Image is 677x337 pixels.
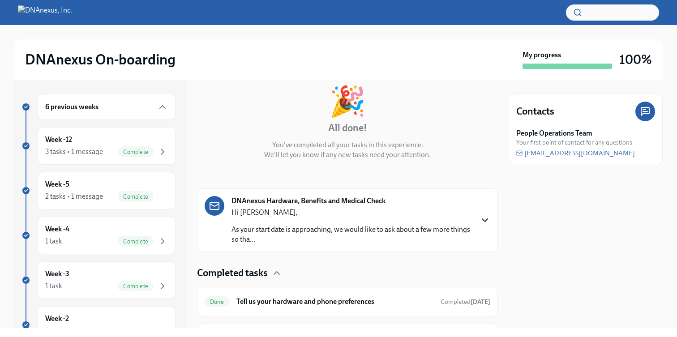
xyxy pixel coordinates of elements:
[523,50,561,60] strong: My progress
[619,51,652,68] h3: 100%
[18,5,72,20] img: DNAnexus, Inc.
[516,138,632,147] span: Your first point of contact for any questions
[272,140,423,150] p: You've completed all your tasks in this experience.
[45,135,72,145] h6: Week -12
[231,225,472,244] p: As your start date is approaching, we would like to ask about a few more things so tha...
[231,196,386,206] strong: DNAnexus Hardware, Benefits and Medical Check
[21,217,176,254] a: Week -41 taskComplete
[205,299,229,305] span: Done
[118,149,154,155] span: Complete
[231,208,472,218] p: Hi [PERSON_NAME],
[45,179,69,189] h6: Week -5
[264,150,431,160] p: We'll let you know if any new tasks need your attention.
[45,236,62,246] div: 1 task
[441,298,490,306] span: Completed
[38,94,176,120] div: 6 previous weeks
[516,128,592,138] strong: People Operations Team
[236,297,433,307] h6: Tell us your hardware and phone preferences
[45,102,99,112] h6: 6 previous weeks
[197,266,268,280] h4: Completed tasks
[25,51,176,68] h2: DNAnexus On-boarding
[45,326,77,336] div: 1 message
[205,294,490,309] a: DoneTell us your hardware and phone preferencesCompleted[DATE]
[118,193,154,200] span: Complete
[21,261,176,299] a: Week -31 taskComplete
[471,298,490,306] strong: [DATE]
[45,314,69,324] h6: Week -2
[45,224,69,234] h6: Week -4
[45,192,103,201] div: 2 tasks • 1 message
[516,149,635,158] a: [EMAIL_ADDRESS][DOMAIN_NAME]
[329,86,366,116] div: 🎉
[118,238,154,245] span: Complete
[45,147,103,157] div: 3 tasks • 1 message
[197,266,498,280] div: Completed tasks
[328,121,367,135] h4: All done!
[441,298,490,306] span: July 24th, 2025 22:14
[118,283,154,290] span: Complete
[45,281,62,291] div: 1 task
[516,105,554,118] h4: Contacts
[21,172,176,209] a: Week -52 tasks • 1 messageComplete
[21,127,176,165] a: Week -123 tasks • 1 messageComplete
[45,269,69,279] h6: Week -3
